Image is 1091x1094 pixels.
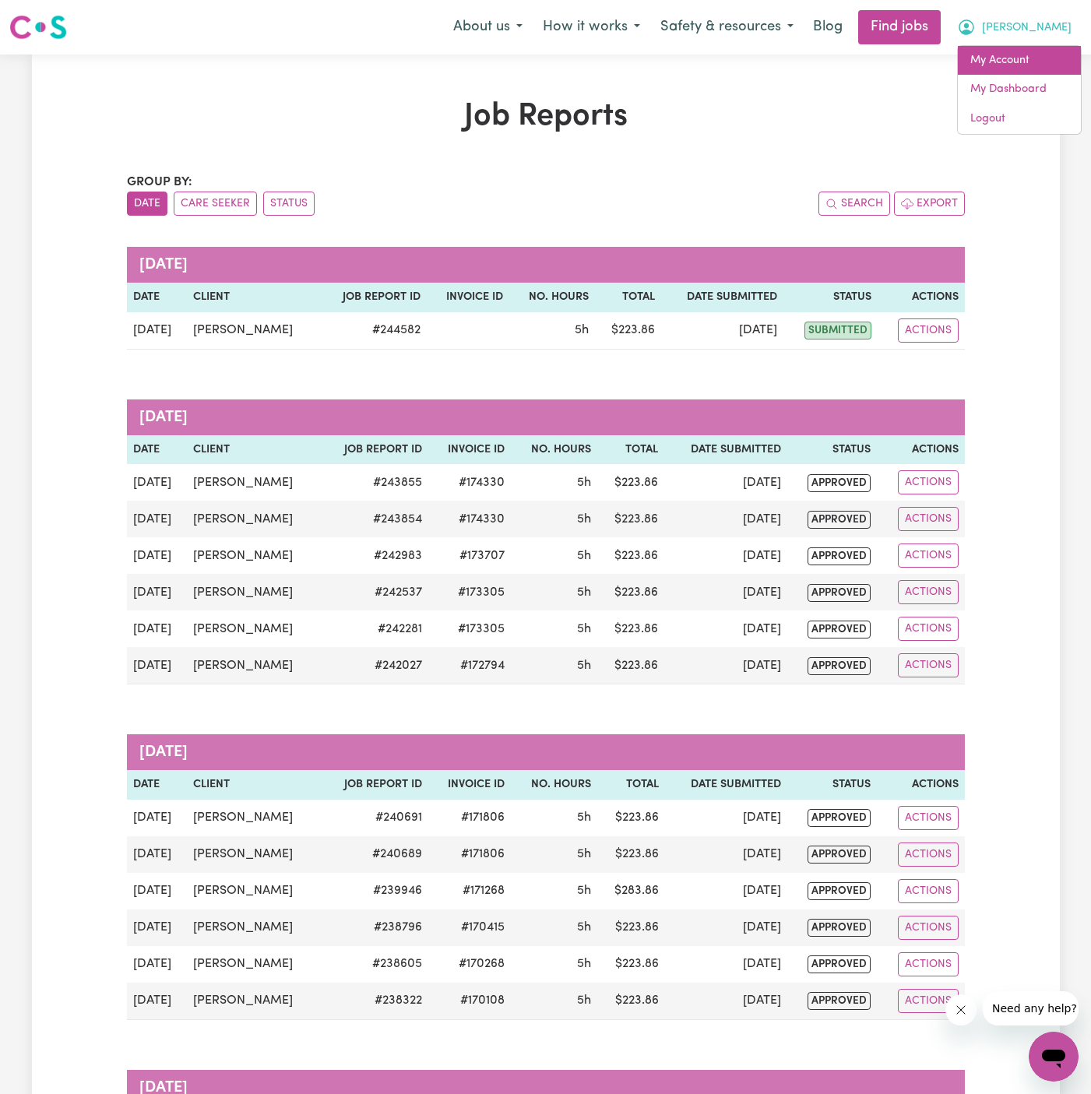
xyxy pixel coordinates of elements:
[665,770,787,800] th: Date Submitted
[127,435,188,465] th: Date
[597,610,664,647] td: $ 223.86
[597,909,665,946] td: $ 223.86
[898,318,959,343] button: Actions
[665,873,787,909] td: [DATE]
[577,885,591,897] span: 5 hours
[808,992,871,1010] span: approved
[664,464,787,501] td: [DATE]
[321,537,428,574] td: # 242983
[9,9,67,45] a: Careseekers logo
[957,45,1082,135] div: My Account
[428,501,511,537] td: #174330
[127,312,187,350] td: [DATE]
[898,580,959,604] button: Actions
[428,983,511,1020] td: #170108
[321,464,428,501] td: # 243855
[127,610,188,647] td: [DATE]
[428,647,511,684] td: #172794
[898,952,959,976] button: Actions
[597,501,664,537] td: $ 223.86
[958,75,1081,104] a: My Dashboard
[664,647,787,684] td: [DATE]
[577,586,591,599] span: 5 hours
[428,946,511,983] td: #170268
[808,809,871,827] span: approved
[575,324,589,336] span: 5 hours
[858,10,941,44] a: Find jobs
[661,283,783,312] th: Date Submitted
[127,647,188,684] td: [DATE]
[321,836,428,873] td: # 240689
[509,283,595,312] th: No. Hours
[577,550,591,562] span: 5 hours
[894,192,965,216] button: Export
[787,770,878,800] th: Status
[187,946,321,983] td: [PERSON_NAME]
[982,19,1072,37] span: [PERSON_NAME]
[577,921,591,934] span: 5 hours
[187,610,321,647] td: [PERSON_NAME]
[898,470,959,494] button: Actions
[808,584,871,602] span: approved
[428,836,511,873] td: #171806
[428,464,511,501] td: #174330
[187,574,321,610] td: [PERSON_NAME]
[783,283,878,312] th: Status
[597,464,664,501] td: $ 223.86
[664,537,787,574] td: [DATE]
[577,958,591,970] span: 5 hours
[808,547,871,565] span: approved
[187,647,321,684] td: [PERSON_NAME]
[597,435,664,465] th: Total
[127,537,188,574] td: [DATE]
[127,770,187,800] th: Date
[878,283,965,312] th: Actions
[597,574,664,610] td: $ 223.86
[187,435,321,465] th: Client
[428,610,511,647] td: #173305
[127,836,187,873] td: [DATE]
[958,46,1081,76] a: My Account
[174,192,257,216] button: sort invoices by care seeker
[597,770,665,800] th: Total
[898,916,959,940] button: Actions
[321,610,428,647] td: # 242281
[665,800,787,836] td: [DATE]
[321,647,428,684] td: # 242027
[808,882,871,900] span: approved
[664,501,787,537] td: [DATE]
[665,946,787,983] td: [DATE]
[898,507,959,531] button: Actions
[983,991,1079,1025] iframe: Message from company
[127,873,187,909] td: [DATE]
[877,770,964,800] th: Actions
[187,537,321,574] td: [PERSON_NAME]
[127,98,965,135] h1: Job Reports
[597,836,665,873] td: $ 223.86
[898,617,959,641] button: Actions
[321,574,428,610] td: # 242537
[319,283,427,312] th: Job Report ID
[443,11,533,44] button: About us
[127,283,187,312] th: Date
[187,983,321,1020] td: [PERSON_NAME]
[187,501,321,537] td: [PERSON_NAME]
[808,846,871,864] span: approved
[665,909,787,946] td: [DATE]
[428,574,511,610] td: #173305
[898,653,959,677] button: Actions
[818,192,890,216] button: Search
[577,848,591,860] span: 5 hours
[577,994,591,1007] span: 5 hours
[127,192,167,216] button: sort invoices by date
[321,800,428,836] td: # 240691
[321,435,428,465] th: Job Report ID
[263,192,315,216] button: sort invoices by paid status
[127,501,188,537] td: [DATE]
[428,909,511,946] td: #170415
[127,399,965,435] caption: [DATE]
[428,537,511,574] td: #173707
[808,621,871,638] span: approved
[127,909,187,946] td: [DATE]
